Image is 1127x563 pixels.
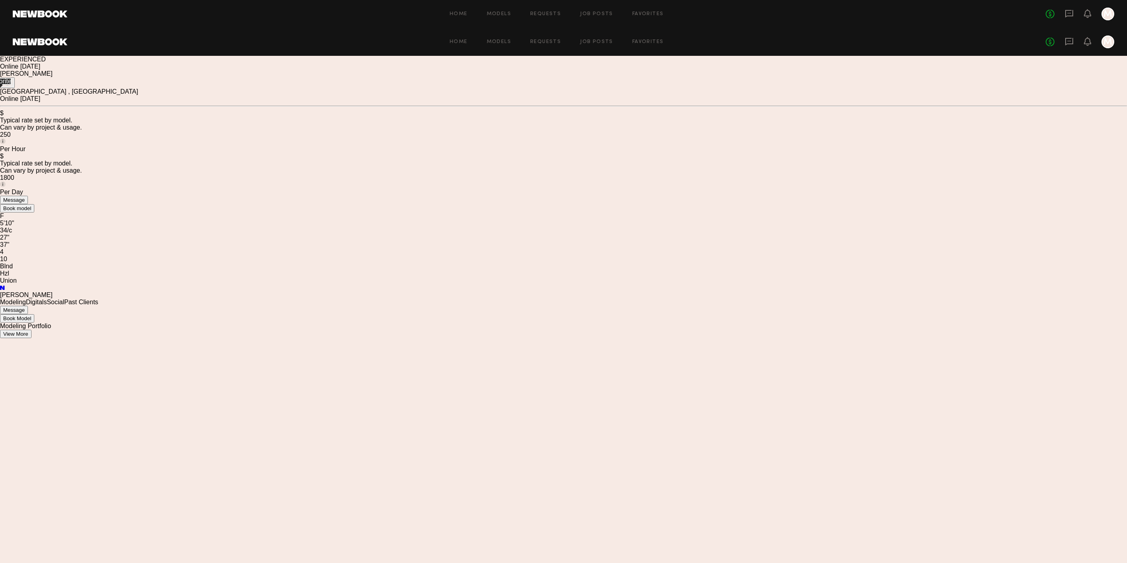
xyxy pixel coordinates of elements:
a: Requests [530,39,561,45]
a: Favorites [632,12,664,17]
a: M [1101,35,1114,48]
a: M [1101,8,1114,20]
a: Past Clients [64,299,98,305]
a: Job Posts [580,39,613,45]
a: Models [487,12,511,17]
a: Job Posts [580,12,613,17]
a: Models [487,39,511,45]
a: Home [450,39,468,45]
a: Home [450,12,468,17]
a: Social [47,299,64,305]
a: Favorites [632,39,664,45]
a: Digitals [26,299,47,305]
a: Requests [530,12,561,17]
